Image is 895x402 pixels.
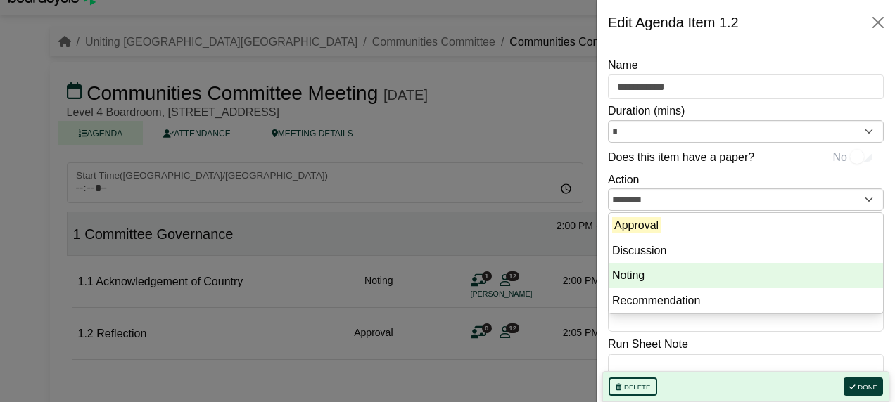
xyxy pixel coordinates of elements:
button: Close [867,11,889,34]
li: Recommendation [609,288,883,313]
label: Action [608,171,639,189]
div: Edit Agenda Item 1.2 [608,11,739,34]
label: Run Sheet Note [608,335,688,354]
span: No [833,148,847,167]
mark: Approval [612,217,661,233]
label: Name [608,56,638,74]
li: Discussion [609,238,883,264]
li: Approval [609,213,883,238]
button: Done [844,377,883,396]
button: Delete [609,377,657,396]
label: Does this item have a paper? [608,148,754,167]
li: Noting [609,263,883,288]
label: Duration (mins) [608,102,685,120]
